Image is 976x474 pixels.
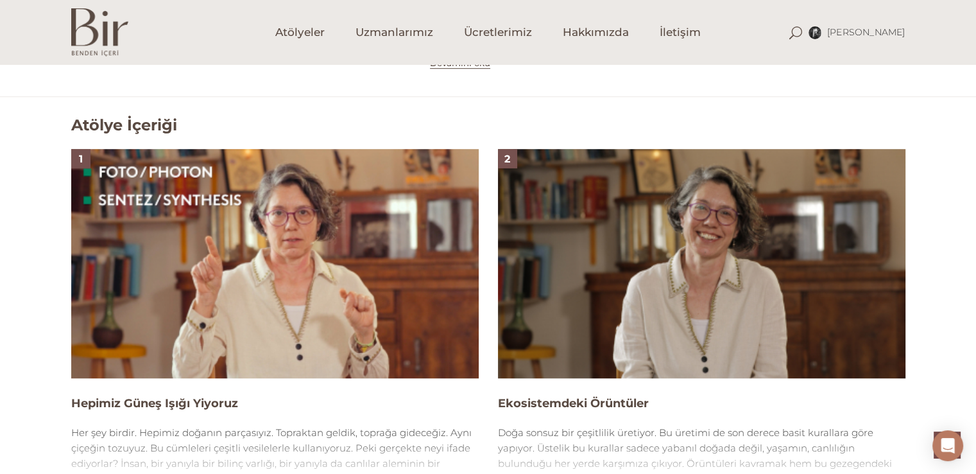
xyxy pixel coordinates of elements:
[498,396,905,412] h4: Ekosistemdeki Örüntüler
[504,153,510,165] span: 2
[355,25,433,40] span: Uzmanlarımız
[79,153,83,165] span: 1
[71,396,479,412] h4: Hepimiz Güneş Işığı Yiyoruz
[464,25,532,40] span: Ücretlerimiz
[71,116,177,135] h2: Atölye İçeriği
[827,26,905,38] span: [PERSON_NAME]
[660,25,701,40] span: İletişim
[932,430,963,461] div: Open Intercom Messenger
[563,25,629,40] span: Hakkımızda
[275,25,325,40] span: Atölyeler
